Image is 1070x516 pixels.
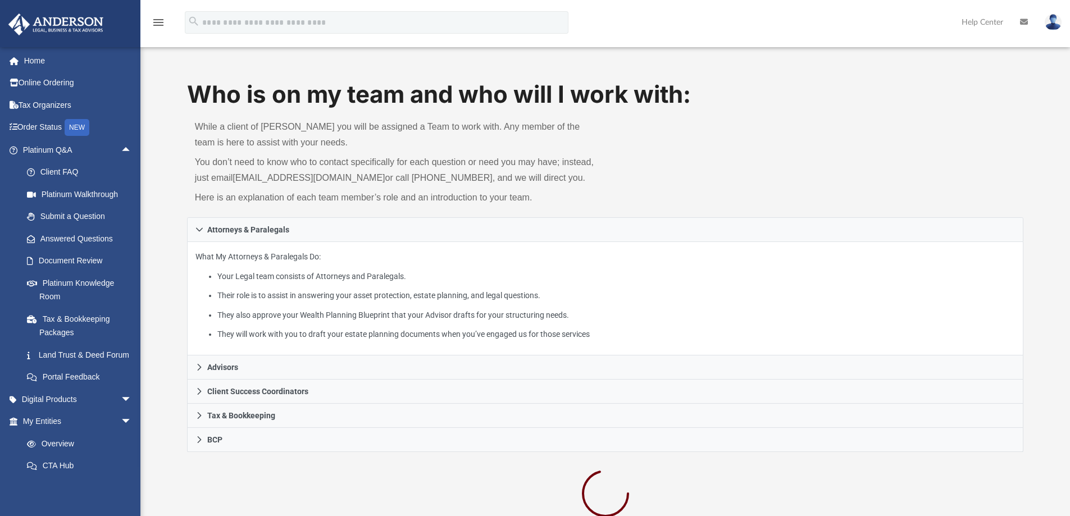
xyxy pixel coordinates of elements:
[195,154,598,186] p: You don’t need to know who to contact specifically for each question or need you may have; instea...
[187,78,1024,111] h1: Who is on my team and who will I work with:
[16,455,149,477] a: CTA Hub
[1045,14,1062,30] img: User Pic
[16,227,149,250] a: Answered Questions
[187,404,1024,428] a: Tax & Bookkeeping
[8,139,149,161] a: Platinum Q&Aarrow_drop_up
[207,387,308,395] span: Client Success Coordinators
[65,119,89,136] div: NEW
[207,363,238,371] span: Advisors
[233,173,385,182] a: [EMAIL_ADDRESS][DOMAIN_NAME]
[195,250,1016,341] p: What My Attorneys & Paralegals Do:
[207,226,289,234] span: Attorneys & Paralegals
[16,206,149,228] a: Submit a Question
[16,161,149,184] a: Client FAQ
[217,270,1015,284] li: Your Legal team consists of Attorneys and Paralegals.
[195,190,598,206] p: Here is an explanation of each team member’s role and an introduction to your team.
[188,15,200,28] i: search
[16,183,149,206] a: Platinum Walkthrough
[8,410,149,433] a: My Entitiesarrow_drop_down
[152,21,165,29] a: menu
[187,217,1024,242] a: Attorneys & Paralegals
[16,250,149,272] a: Document Review
[16,366,149,389] a: Portal Feedback
[187,380,1024,404] a: Client Success Coordinators
[8,388,149,410] a: Digital Productsarrow_drop_down
[207,436,222,444] span: BCP
[16,272,149,308] a: Platinum Knowledge Room
[8,94,149,116] a: Tax Organizers
[217,327,1015,341] li: They will work with you to draft your estate planning documents when you’ve engaged us for those ...
[187,355,1024,380] a: Advisors
[16,308,149,344] a: Tax & Bookkeeping Packages
[121,139,143,162] span: arrow_drop_up
[187,428,1024,452] a: BCP
[121,410,143,433] span: arrow_drop_down
[217,308,1015,322] li: They also approve your Wealth Planning Blueprint that your Advisor drafts for your structuring ne...
[187,242,1024,356] div: Attorneys & Paralegals
[8,72,149,94] a: Online Ordering
[5,13,107,35] img: Anderson Advisors Platinum Portal
[8,49,149,72] a: Home
[16,477,149,499] a: Entity Change Request
[195,119,598,150] p: While a client of [PERSON_NAME] you will be assigned a Team to work with. Any member of the team ...
[8,116,149,139] a: Order StatusNEW
[16,432,149,455] a: Overview
[121,388,143,411] span: arrow_drop_down
[217,289,1015,303] li: Their role is to assist in answering your asset protection, estate planning, and legal questions.
[207,412,275,419] span: Tax & Bookkeeping
[16,344,149,366] a: Land Trust & Deed Forum
[152,16,165,29] i: menu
